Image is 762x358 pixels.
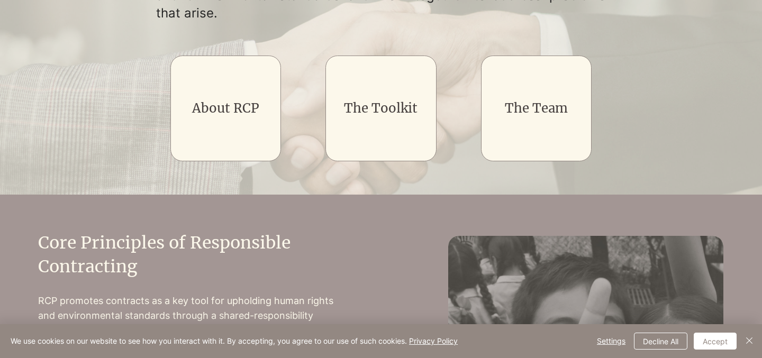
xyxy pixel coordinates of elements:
[597,333,625,349] span: Settings
[38,231,343,279] h2: Core Principles of Responsible Contracting
[743,334,756,347] img: Close
[634,333,687,350] button: Decline All
[694,333,737,350] button: Accept
[344,100,418,116] a: The Toolkit
[505,100,568,116] a: The Team
[743,333,756,350] button: Close
[11,336,458,346] span: We use cookies on our website to see how you interact with it. By accepting, you agree to our use...
[192,100,259,116] a: About RCP
[409,336,458,345] a: Privacy Policy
